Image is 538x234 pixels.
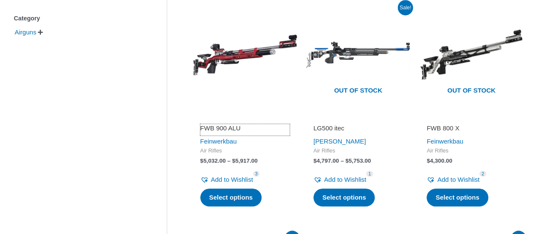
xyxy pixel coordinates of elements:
a: Select options for “FWB 900 ALU” [200,189,262,206]
span: Air Rifles [313,147,403,155]
a: Add to Wishlist [313,174,366,186]
span: – [341,158,344,164]
a: Select options for “FWB 800 X” [427,189,488,206]
bdi: 4,797.00 [313,158,339,164]
span: 2 [479,171,486,177]
span: $ [200,158,204,164]
a: Select options for “LG500 itec” [313,189,375,206]
a: Airguns [14,28,37,35]
span: Out of stock [312,81,404,101]
span: $ [232,158,236,164]
span: Air Rifles [427,147,516,155]
img: LG500 itec [306,3,410,107]
a: Add to Wishlist [427,174,479,186]
a: Feinwerkbau [200,138,237,145]
span: $ [313,158,317,164]
a: [PERSON_NAME] [313,138,366,145]
a: Add to Wishlist [200,174,253,186]
span: $ [345,158,349,164]
span: $ [427,158,430,164]
h2: FWB 900 ALU [200,124,290,133]
iframe: Customer reviews powered by Trustpilot [313,112,403,122]
h2: FWB 800 X [427,124,516,133]
img: FWB 900 ALU [193,3,297,107]
span: Add to Wishlist [324,176,366,183]
bdi: 4,300.00 [427,158,452,164]
span: Add to Wishlist [211,176,253,183]
span:  [38,29,43,35]
bdi: 5,917.00 [232,158,258,164]
a: FWB 800 X [427,124,516,135]
a: Feinwerkbau [427,138,463,145]
a: Out of stock [306,3,410,107]
span: Air Rifles [200,147,290,155]
a: Out of stock [419,3,524,107]
iframe: Customer reviews powered by Trustpilot [200,112,290,122]
span: Add to Wishlist [437,176,479,183]
img: FWB 800 X [419,3,524,107]
a: FWB 900 ALU [200,124,290,135]
span: 1 [366,171,373,177]
h2: LG500 itec [313,124,403,133]
bdi: 5,753.00 [345,158,371,164]
bdi: 5,032.00 [200,158,226,164]
iframe: Customer reviews powered by Trustpilot [427,112,516,122]
a: LG500 itec [313,124,403,135]
span: Out of stock [425,81,517,101]
div: Category [14,12,141,25]
span: 3 [253,171,260,177]
span: – [227,158,231,164]
span: Airguns [14,25,37,39]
